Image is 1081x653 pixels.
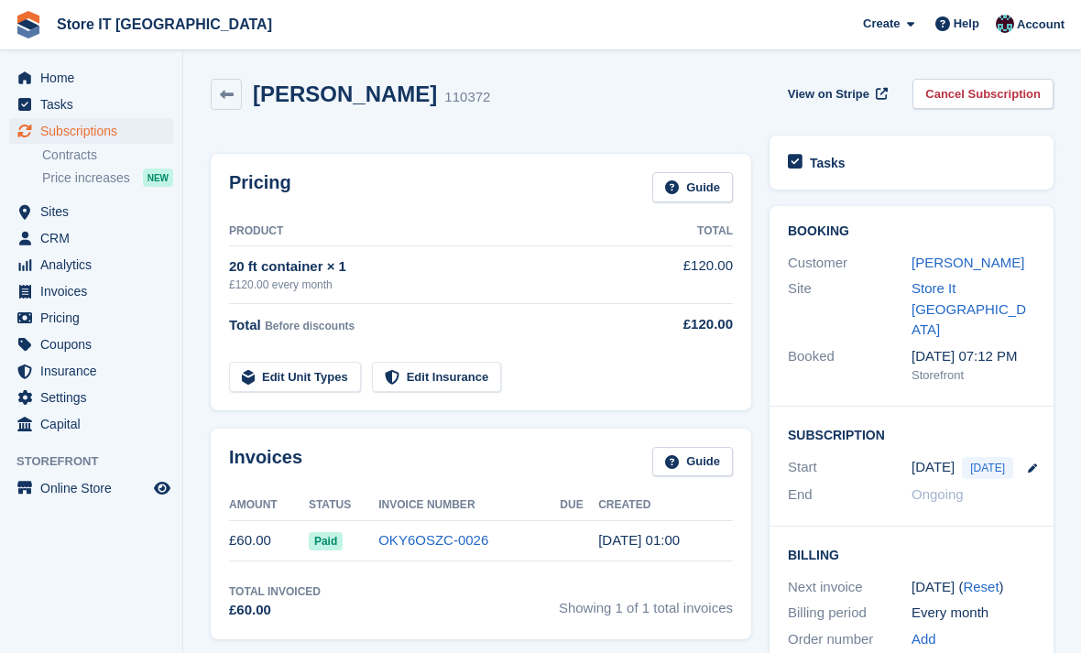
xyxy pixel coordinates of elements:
[912,603,1035,624] div: Every month
[954,15,979,33] span: Help
[378,532,488,548] a: OKY6OSZC-0026
[962,457,1013,479] span: [DATE]
[598,532,680,548] time: 2025-09-26 00:00:06 UTC
[996,15,1014,33] img: James Campbell Adamson
[912,79,1054,109] a: Cancel Subscription
[143,169,173,187] div: NEW
[559,583,733,621] span: Showing 1 of 1 total invoices
[9,225,173,251] a: menu
[912,255,1024,270] a: [PERSON_NAME]
[229,583,321,600] div: Total Invoiced
[9,385,173,410] a: menu
[9,65,173,91] a: menu
[963,579,999,594] a: Reset
[49,9,279,39] a: Store IT [GEOGRAPHIC_DATA]
[9,199,173,224] a: menu
[42,169,130,187] span: Price increases
[781,79,891,109] a: View on Stripe
[598,491,733,520] th: Created
[655,245,733,303] td: £120.00
[912,486,964,502] span: Ongoing
[912,366,1035,385] div: Storefront
[16,452,182,471] span: Storefront
[229,277,655,293] div: £120.00 every month
[40,118,150,144] span: Subscriptions
[229,362,361,392] a: Edit Unit Types
[788,484,912,506] div: End
[9,411,173,437] a: menu
[229,217,655,246] th: Product
[788,577,912,598] div: Next invoice
[40,278,150,304] span: Invoices
[229,447,302,477] h2: Invoices
[788,253,912,274] div: Customer
[42,147,173,164] a: Contracts
[652,172,733,202] a: Guide
[265,320,355,332] span: Before discounts
[788,346,912,385] div: Booked
[560,491,598,520] th: Due
[40,475,150,501] span: Online Store
[229,172,291,202] h2: Pricing
[40,252,150,278] span: Analytics
[40,358,150,384] span: Insurance
[309,532,343,550] span: Paid
[788,278,912,341] div: Site
[788,85,869,103] span: View on Stripe
[444,87,490,108] div: 110372
[9,92,173,117] a: menu
[9,252,173,278] a: menu
[15,11,42,38] img: stora-icon-8386f47178a22dfd0bd8f6a31ec36ba5ce8667c1dd55bd0f319d3a0aa187defe.svg
[40,92,150,117] span: Tasks
[788,629,912,650] div: Order number
[912,629,936,650] a: Add
[912,577,1035,598] div: [DATE] ( )
[42,168,173,188] a: Price increases NEW
[9,332,173,357] a: menu
[40,65,150,91] span: Home
[378,491,560,520] th: Invoice Number
[253,82,437,106] h2: [PERSON_NAME]
[40,305,150,331] span: Pricing
[40,332,150,357] span: Coupons
[40,385,150,410] span: Settings
[863,15,900,33] span: Create
[9,358,173,384] a: menu
[788,457,912,479] div: Start
[912,280,1026,337] a: Store It [GEOGRAPHIC_DATA]
[912,346,1035,367] div: [DATE] 07:12 PM
[40,199,150,224] span: Sites
[40,411,150,437] span: Capital
[372,362,502,392] a: Edit Insurance
[309,491,378,520] th: Status
[9,118,173,144] a: menu
[788,224,1035,239] h2: Booking
[151,477,173,499] a: Preview store
[9,278,173,304] a: menu
[652,447,733,477] a: Guide
[229,256,655,278] div: 20 ft container × 1
[788,603,912,624] div: Billing period
[655,217,733,246] th: Total
[912,457,955,478] time: 2025-09-26 00:00:00 UTC
[810,155,846,171] h2: Tasks
[788,545,1035,563] h2: Billing
[788,425,1035,443] h2: Subscription
[229,600,321,621] div: £60.00
[655,314,733,335] div: £120.00
[1017,16,1065,34] span: Account
[229,491,309,520] th: Amount
[40,225,150,251] span: CRM
[229,317,261,332] span: Total
[229,520,309,561] td: £60.00
[9,305,173,331] a: menu
[9,475,173,501] a: menu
